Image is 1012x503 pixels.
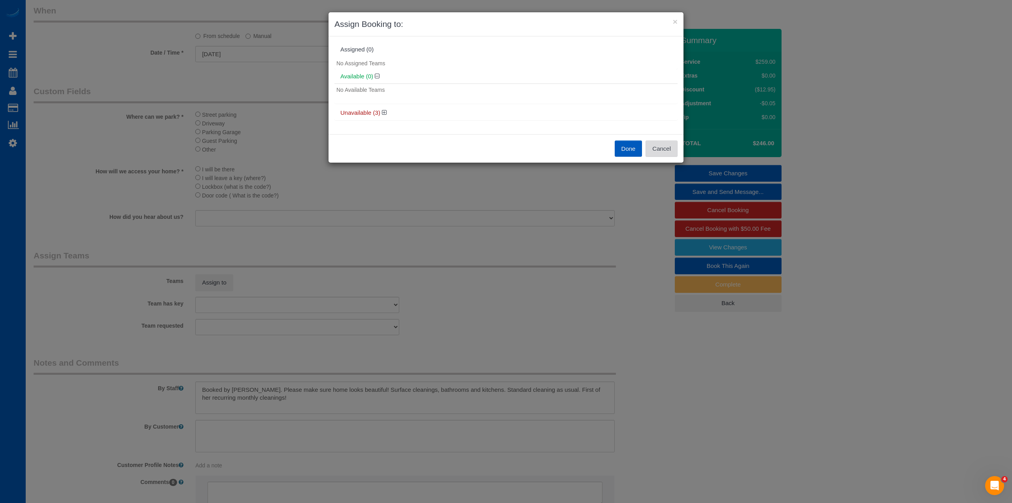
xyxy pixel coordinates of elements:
[340,73,672,80] h4: Available (0)
[340,46,672,53] div: Assigned (0)
[336,87,385,93] span: No Available Teams
[646,140,678,157] button: Cancel
[673,17,678,26] button: ×
[985,476,1004,495] iframe: Intercom live chat
[615,140,642,157] button: Done
[336,60,385,66] span: No Assigned Teams
[340,110,672,116] h4: Unavailable (3)
[1001,476,1008,482] span: 4
[334,18,678,30] h3: Assign Booking to:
